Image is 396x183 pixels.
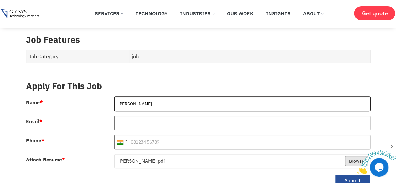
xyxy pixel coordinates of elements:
img: Gtcsys logo [1,9,39,19]
a: Industries [175,7,219,20]
iframe: chat widget [357,144,396,174]
h3: Job Features [26,34,370,45]
span: Get quote [362,10,388,17]
a: Get quote [354,6,395,20]
label: Name [26,100,43,105]
td: Job Category [26,50,129,63]
td: job [129,50,370,63]
a: Insights [261,7,295,20]
label: Attach Resume [26,157,65,162]
a: Technology [131,7,172,20]
a: Services [90,7,128,20]
a: Our Work [222,7,258,20]
div: India (भारत): +91 [115,135,129,149]
label: Email [26,119,43,124]
a: About [298,7,328,20]
h3: Apply For This Job [26,81,370,91]
label: Phone [26,138,44,143]
input: 081234 56789 [114,135,370,149]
